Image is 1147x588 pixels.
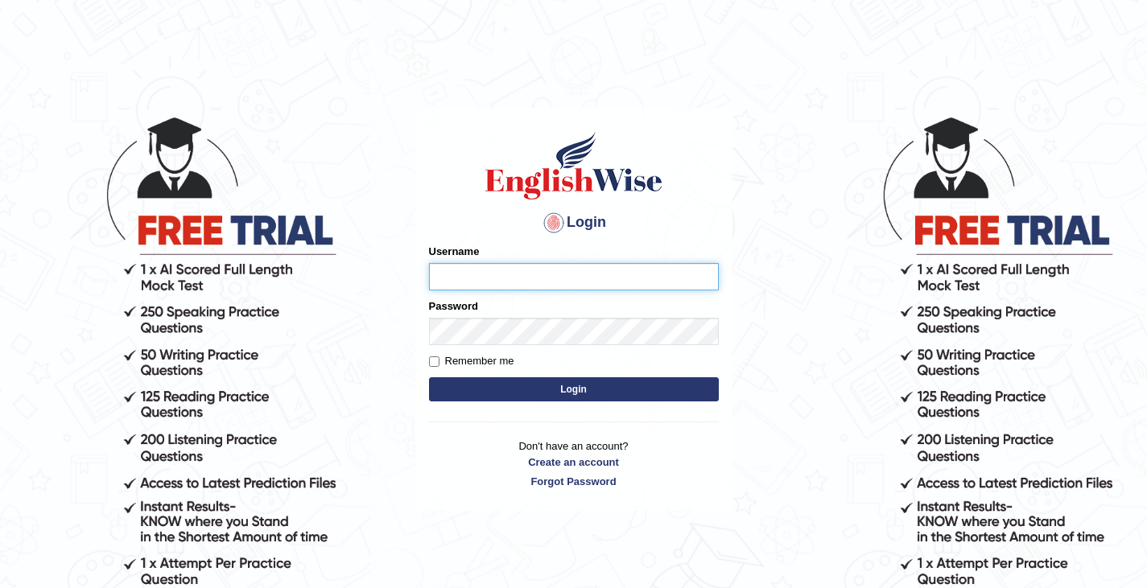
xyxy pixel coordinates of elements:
p: Don't have an account? [429,438,719,488]
img: Logo of English Wise sign in for intelligent practice with AI [482,130,666,202]
a: Forgot Password [429,474,719,489]
a: Create an account [429,454,719,470]
label: Username [429,244,480,259]
button: Login [429,377,719,401]
label: Remember me [429,353,514,369]
input: Remember me [429,356,439,367]
label: Password [429,298,478,314]
h4: Login [429,210,719,236]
